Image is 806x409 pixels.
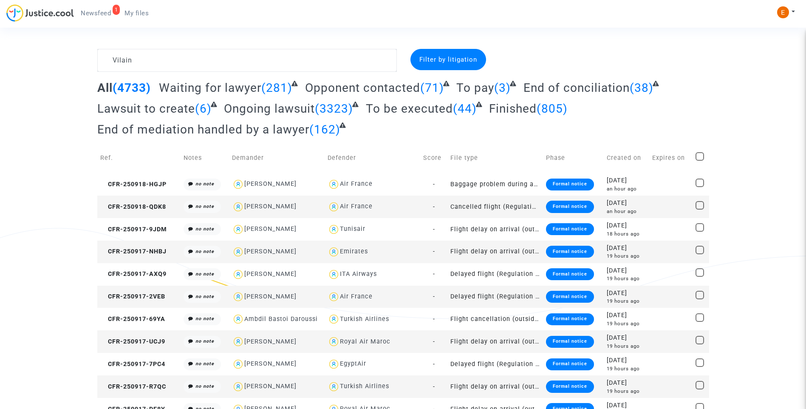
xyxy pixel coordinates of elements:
[74,7,118,20] a: 1Newsfeed
[232,201,244,213] img: icon-user.svg
[340,203,373,210] div: Air France
[447,263,543,286] td: Delayed flight (Regulation EC 261/2004)
[232,223,244,236] img: icon-user.svg
[244,383,297,390] div: [PERSON_NAME]
[232,381,244,393] img: icon-user.svg
[607,185,646,193] div: an hour ago
[777,6,789,18] img: ACg8ocIeiFvHKe4dA5oeRFd_CiCnuxWUEc1A2wYhRJE3TTWt=s96-c
[100,383,166,390] span: CFR-250917-R7QC
[433,361,435,368] span: -
[340,270,377,278] div: ITA Airways
[607,244,646,253] div: [DATE]
[447,196,543,218] td: Cancelled flight (Regulation EC 261/2004)
[607,230,646,238] div: 18 hours ago
[195,204,214,209] i: no note
[546,381,594,392] div: Formal notice
[546,201,594,213] div: Formal notice
[100,338,165,345] span: CFR-250917-UCJ9
[97,81,113,95] span: All
[81,9,111,17] span: Newsfeed
[100,293,165,300] span: CFR-250917-2VEB
[232,291,244,303] img: icon-user.svg
[433,270,435,278] span: -
[546,179,594,190] div: Formal notice
[607,289,646,298] div: [DATE]
[523,81,630,95] span: End of conciliation
[607,208,646,215] div: an hour ago
[546,291,594,303] div: Formal notice
[607,343,646,350] div: 19 hours ago
[232,335,244,348] img: icon-user.svg
[447,173,543,196] td: Baggage problem during a flight
[261,81,292,95] span: (281)
[195,294,214,299] i: no note
[100,226,167,233] span: CFR-250917-9JDM
[447,143,543,173] td: File type
[420,143,447,173] td: Score
[315,102,353,116] span: (3323)
[546,336,594,348] div: Formal notice
[607,365,646,372] div: 19 hours ago
[232,313,244,325] img: icon-user.svg
[97,122,309,136] span: End of mediation handled by a lawyer
[328,291,340,303] img: icon-user.svg
[100,315,165,323] span: CFR-250917-69YA
[607,320,646,327] div: 19 hours ago
[244,315,318,323] div: Ambdil Bastoi Daroussi
[328,381,340,393] img: icon-user.svg
[124,9,149,17] span: My files
[325,143,420,173] td: Defender
[546,268,594,280] div: Formal notice
[100,181,167,188] span: CFR-250918-HGJP
[607,388,646,395] div: 19 hours ago
[604,143,649,173] td: Created on
[328,358,340,370] img: icon-user.svg
[433,383,435,390] span: -
[305,81,420,95] span: Opponent contacted
[118,7,156,20] a: My files
[447,286,543,308] td: Delayed flight (Regulation EC 261/2004)
[607,221,646,230] div: [DATE]
[433,315,435,323] span: -
[447,353,543,375] td: Delayed flight (Regulation EC 261/2004)
[328,246,340,258] img: icon-user.svg
[419,56,477,63] span: Filter by litigation
[447,308,543,330] td: Flight cancellation (outside of EU - Montreal Convention)
[607,298,646,305] div: 19 hours ago
[100,270,167,278] span: CFR-250917-AXQ9
[494,81,511,95] span: (3)
[546,313,594,325] div: Formal notice
[328,313,340,325] img: icon-user.svg
[159,81,261,95] span: Waiting for lawyer
[195,226,214,232] i: no note
[113,5,120,15] div: 1
[195,249,214,254] i: no note
[6,4,74,22] img: jc-logo.svg
[340,293,373,300] div: Air France
[433,338,435,345] span: -
[537,102,568,116] span: (805)
[447,330,543,353] td: Flight delay on arrival (outside of EU - Montreal Convention)
[328,178,340,190] img: icon-user.svg
[340,360,366,367] div: EgyptAir
[630,81,653,95] span: (38)
[195,361,214,366] i: no note
[489,102,537,116] span: Finished
[195,316,214,321] i: no note
[244,203,297,210] div: [PERSON_NAME]
[607,356,646,365] div: [DATE]
[607,275,646,282] div: 19 hours ago
[340,180,373,187] div: Air France
[195,102,212,116] span: (6)
[546,358,594,370] div: Formal notice
[244,293,297,300] div: [PERSON_NAME]
[232,246,244,258] img: icon-user.svg
[97,143,181,173] td: Ref.
[195,181,214,187] i: no note
[607,311,646,320] div: [DATE]
[649,143,693,173] td: Expires on
[100,203,166,210] span: CFR-250918-QDK8
[420,81,444,95] span: (71)
[607,199,646,208] div: [DATE]
[181,143,229,173] td: Notes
